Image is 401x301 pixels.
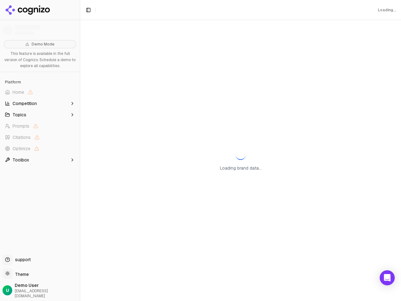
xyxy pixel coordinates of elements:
[13,145,30,152] span: Optimize
[4,51,76,69] p: This feature is available in the full version of Cognizo. Schedule a demo to explore all capabili...
[378,8,396,13] div: Loading...
[13,123,29,129] span: Prompts
[3,110,77,120] button: Topics
[6,287,9,293] span: U
[15,288,77,298] span: [EMAIL_ADDRESS][DOMAIN_NAME]
[13,134,31,140] span: Citations
[3,77,77,87] div: Platform
[32,42,55,47] span: Demo Mode
[13,157,29,163] span: Toolbox
[220,165,262,171] p: Loading brand data...
[13,100,37,107] span: Competition
[15,282,77,288] span: Demo User
[13,89,24,95] span: Home
[3,98,77,108] button: Competition
[13,112,26,118] span: Topics
[13,256,31,263] span: support
[3,155,77,165] button: Toolbox
[380,270,395,285] div: Open Intercom Messenger
[13,272,29,277] span: Theme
